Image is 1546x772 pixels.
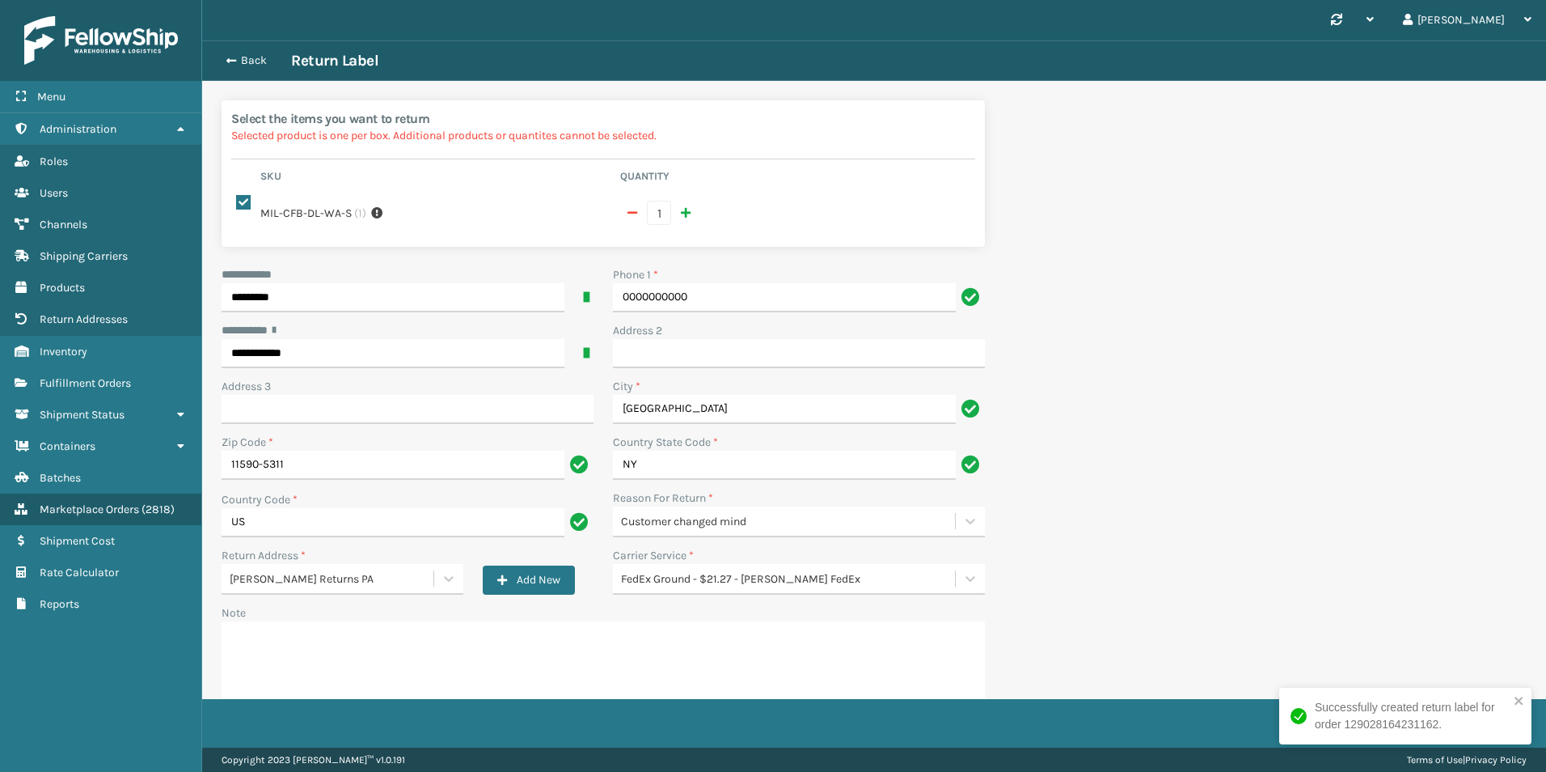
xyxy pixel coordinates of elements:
[40,534,115,548] span: Shipment Cost
[40,376,131,390] span: Fulfillment Orders
[40,503,139,516] span: Marketplace Orders
[291,51,378,70] h3: Return Label
[231,110,975,127] h2: Select the items you want to return
[613,322,662,339] label: Address 2
[40,249,128,263] span: Shipping Carriers
[222,491,298,508] label: Country Code
[40,218,87,231] span: Channels
[217,53,291,68] button: Back
[40,281,85,295] span: Products
[621,571,957,587] div: FedEx Ground - $21.27 - [PERSON_NAME] FedEx
[613,434,718,451] label: Country State Code
[222,378,271,395] label: Address 3
[354,205,366,222] span: ( 1 )
[1315,699,1509,733] div: Successfully created return label for order 129028164231162.
[40,471,81,485] span: Batches
[40,408,125,422] span: Shipment Status
[24,16,178,65] img: logo
[40,597,79,611] span: Reports
[613,490,713,507] label: Reason For Return
[222,606,246,620] label: Note
[40,122,116,136] span: Administration
[613,266,658,283] label: Phone 1
[231,127,975,144] p: Selected product is one per box. Additional products or quantites cannot be selected.
[260,205,352,222] label: MIL-CFB-DL-WA-S
[613,378,640,395] label: City
[40,566,119,579] span: Rate Calculator
[37,90,65,104] span: Menu
[483,566,575,595] button: Add New
[222,748,405,772] p: Copyright 2023 [PERSON_NAME]™ v 1.0.191
[222,547,306,564] label: Return Address
[40,312,128,326] span: Return Addresses
[256,169,615,189] th: Sku
[40,186,68,200] span: Users
[142,503,175,516] span: ( 2818 )
[230,571,435,587] div: [PERSON_NAME] Returns PA
[615,169,975,189] th: Quantity
[621,513,957,530] div: Customer changed mind
[40,345,87,358] span: Inventory
[222,434,273,451] label: Zip Code
[40,439,95,453] span: Containers
[40,155,68,168] span: Roles
[613,547,694,564] label: Carrier Service
[1514,694,1525,710] button: close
